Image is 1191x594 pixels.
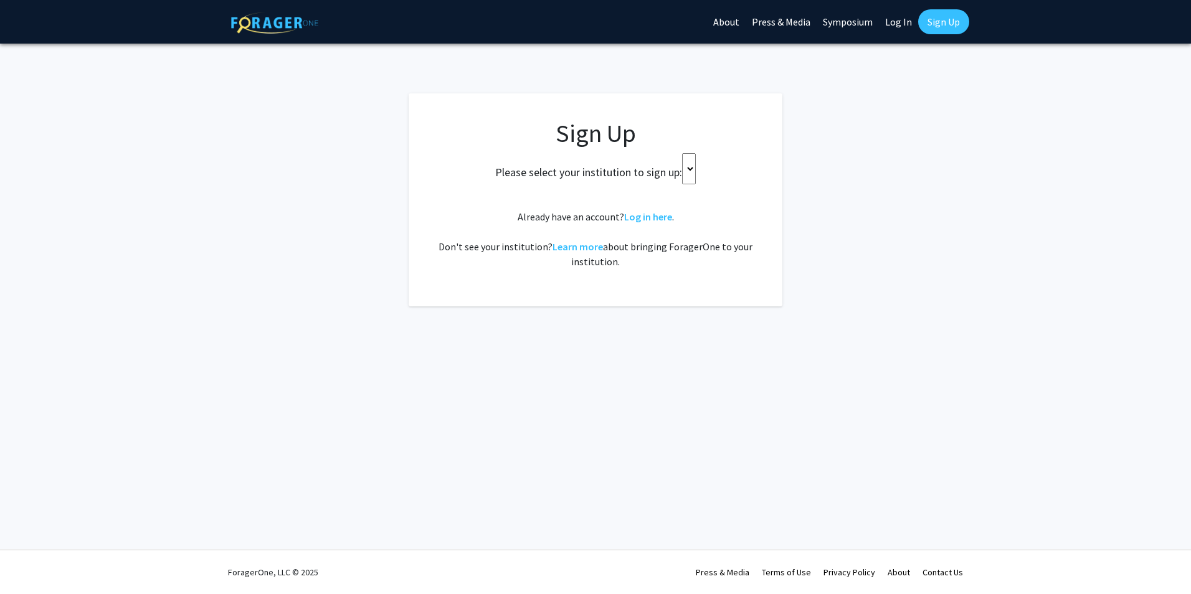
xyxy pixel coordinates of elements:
[231,12,318,34] img: ForagerOne Logo
[918,9,969,34] a: Sign Up
[228,550,318,594] div: ForagerOne, LLC © 2025
[9,538,53,585] iframe: Chat
[888,567,910,578] a: About
[762,567,811,578] a: Terms of Use
[923,567,963,578] a: Contact Us
[696,567,749,578] a: Press & Media
[495,166,682,179] h2: Please select your institution to sign up:
[434,209,757,269] div: Already have an account? . Don't see your institution? about bringing ForagerOne to your institut...
[434,118,757,148] h1: Sign Up
[624,210,672,223] a: Log in here
[553,240,603,253] a: Learn more about bringing ForagerOne to your institution
[823,567,875,578] a: Privacy Policy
